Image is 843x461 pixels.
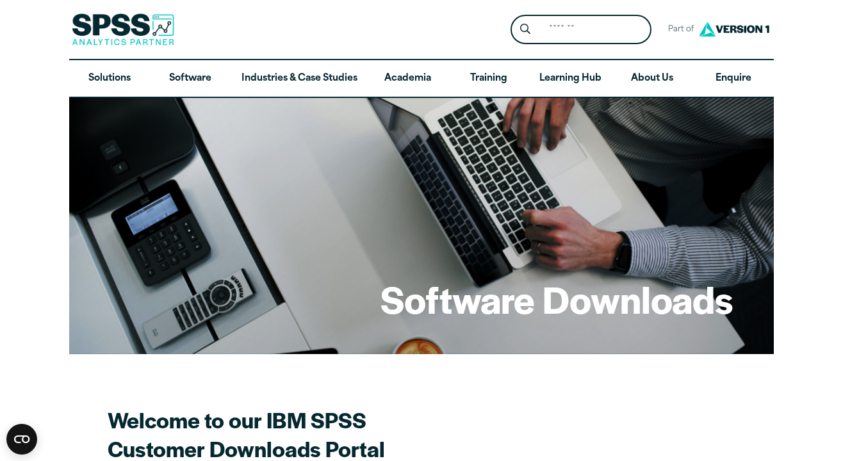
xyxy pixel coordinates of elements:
a: Academia [368,60,448,97]
a: Industries & Case Studies [231,60,368,97]
a: Enquire [693,60,774,97]
a: Software [150,60,231,97]
button: Open CMP widget [6,424,37,455]
span: Part of [662,20,696,39]
a: Learning Hub [529,60,612,97]
a: Training [448,60,529,97]
nav: Desktop version of site main menu [69,60,774,97]
a: About Us [612,60,692,97]
form: Site Header Search Form [511,15,651,45]
svg: Search magnifying glass icon [520,24,530,35]
a: Solutions [69,60,150,97]
button: Search magnifying glass icon [514,18,537,42]
img: Version1 Logo [696,17,773,41]
h1: Software Downloads [381,274,733,324]
img: SPSS Analytics Partner [72,13,174,45]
